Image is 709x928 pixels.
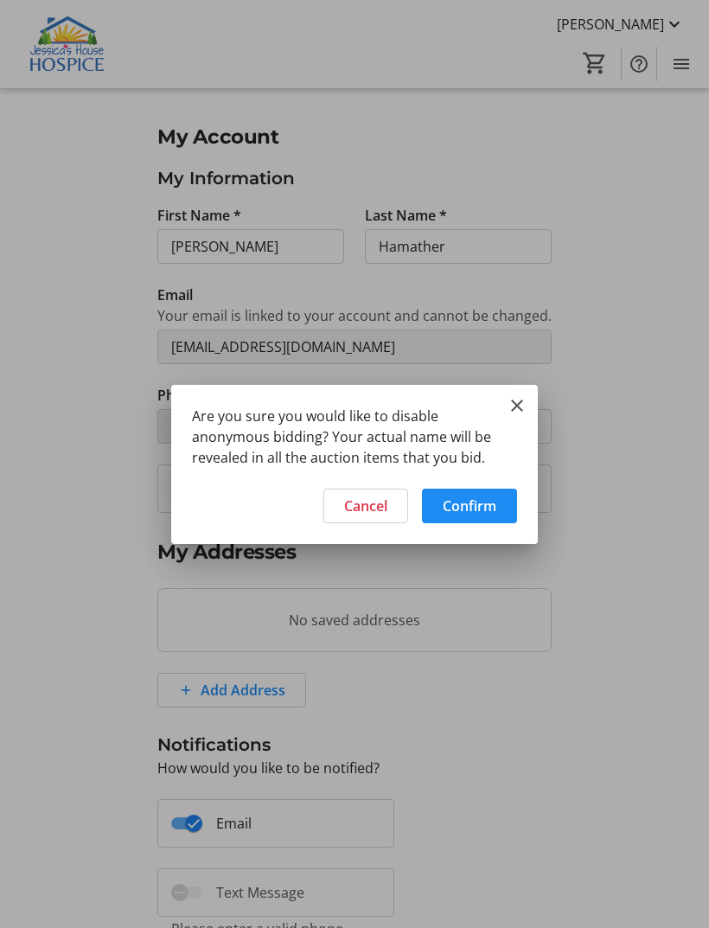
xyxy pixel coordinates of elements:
div: Are you sure you would like to disable anonymous bidding? Your actual name will be revealed in al... [192,406,517,468]
span: Confirm [443,496,496,516]
button: Confirm [422,489,517,523]
button: Cancel [323,489,408,523]
button: Close [507,395,527,416]
span: Cancel [344,496,387,516]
